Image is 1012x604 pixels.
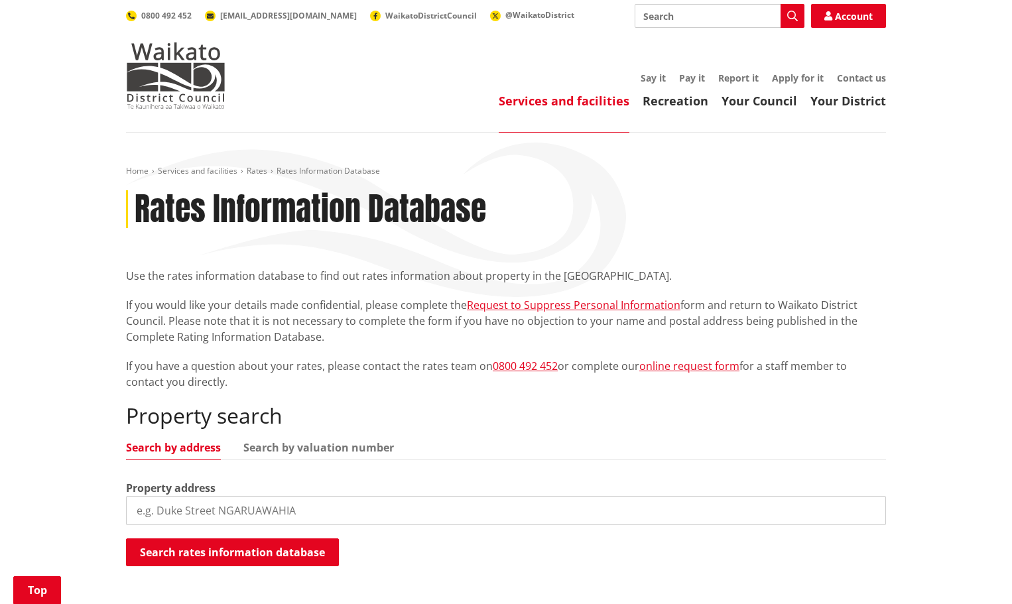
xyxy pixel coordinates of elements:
[277,165,380,176] span: Rates Information Database
[467,298,680,312] a: Request to Suppress Personal Information
[126,165,149,176] a: Home
[722,93,797,109] a: Your Council
[385,10,477,21] span: WaikatoDistrictCouncil
[499,93,629,109] a: Services and facilities
[635,4,804,28] input: Search input
[493,359,558,373] a: 0800 492 452
[370,10,477,21] a: WaikatoDistrictCouncil
[135,190,486,229] h1: Rates Information Database
[126,496,886,525] input: e.g. Duke Street NGARUAWAHIA
[13,576,61,604] a: Top
[247,165,267,176] a: Rates
[126,480,216,496] label: Property address
[126,268,886,284] p: Use the rates information database to find out rates information about property in the [GEOGRAPHI...
[243,442,394,453] a: Search by valuation number
[679,72,705,84] a: Pay it
[810,93,886,109] a: Your District
[126,538,339,566] button: Search rates information database
[490,9,574,21] a: @WaikatoDistrict
[126,297,886,345] p: If you would like your details made confidential, please complete the form and return to Waikato ...
[505,9,574,21] span: @WaikatoDistrict
[126,42,225,109] img: Waikato District Council - Te Kaunihera aa Takiwaa o Waikato
[718,72,759,84] a: Report it
[126,442,221,453] a: Search by address
[643,93,708,109] a: Recreation
[126,166,886,177] nav: breadcrumb
[220,10,357,21] span: [EMAIL_ADDRESS][DOMAIN_NAME]
[837,72,886,84] a: Contact us
[772,72,824,84] a: Apply for it
[205,10,357,21] a: [EMAIL_ADDRESS][DOMAIN_NAME]
[141,10,192,21] span: 0800 492 452
[126,10,192,21] a: 0800 492 452
[126,358,886,390] p: If you have a question about your rates, please contact the rates team on or complete our for a s...
[811,4,886,28] a: Account
[126,403,886,428] h2: Property search
[641,72,666,84] a: Say it
[639,359,739,373] a: online request form
[158,165,237,176] a: Services and facilities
